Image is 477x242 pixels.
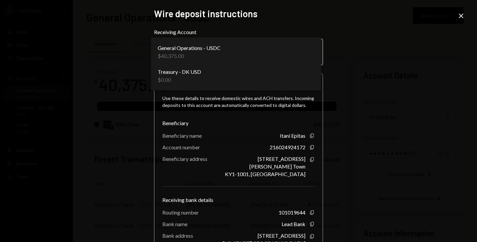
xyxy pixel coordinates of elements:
div: [STREET_ADDRESS] [258,232,305,239]
div: Receiving bank details [162,196,315,204]
div: $0.00 [158,76,201,84]
div: Account number [162,144,200,150]
div: KY1-1001, [GEOGRAPHIC_DATA] [225,171,305,177]
h2: Wire deposit instructions [154,7,323,20]
div: Bank address [162,232,193,239]
div: 101019644 [279,209,305,216]
div: Bank name [162,221,187,227]
div: Treasury - DK USD [158,68,201,76]
div: General Operations - USDC [158,44,221,52]
div: [STREET_ADDRESS] [258,156,305,162]
div: Beneficiary address [162,156,207,162]
div: 216024924172 [270,144,305,150]
div: Beneficiary name [162,132,202,139]
div: Lead Bank [282,221,305,227]
label: Receiving Account [154,28,323,36]
div: [PERSON_NAME] Town [249,163,305,169]
div: Beneficiary [162,119,315,127]
div: Use these details to receive domestic wires and ACH transfers. Incoming deposits to this account ... [162,95,315,109]
div: $40,375.00 [158,52,221,60]
div: Routing number [162,209,199,216]
div: Itani Epitas [280,132,305,139]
